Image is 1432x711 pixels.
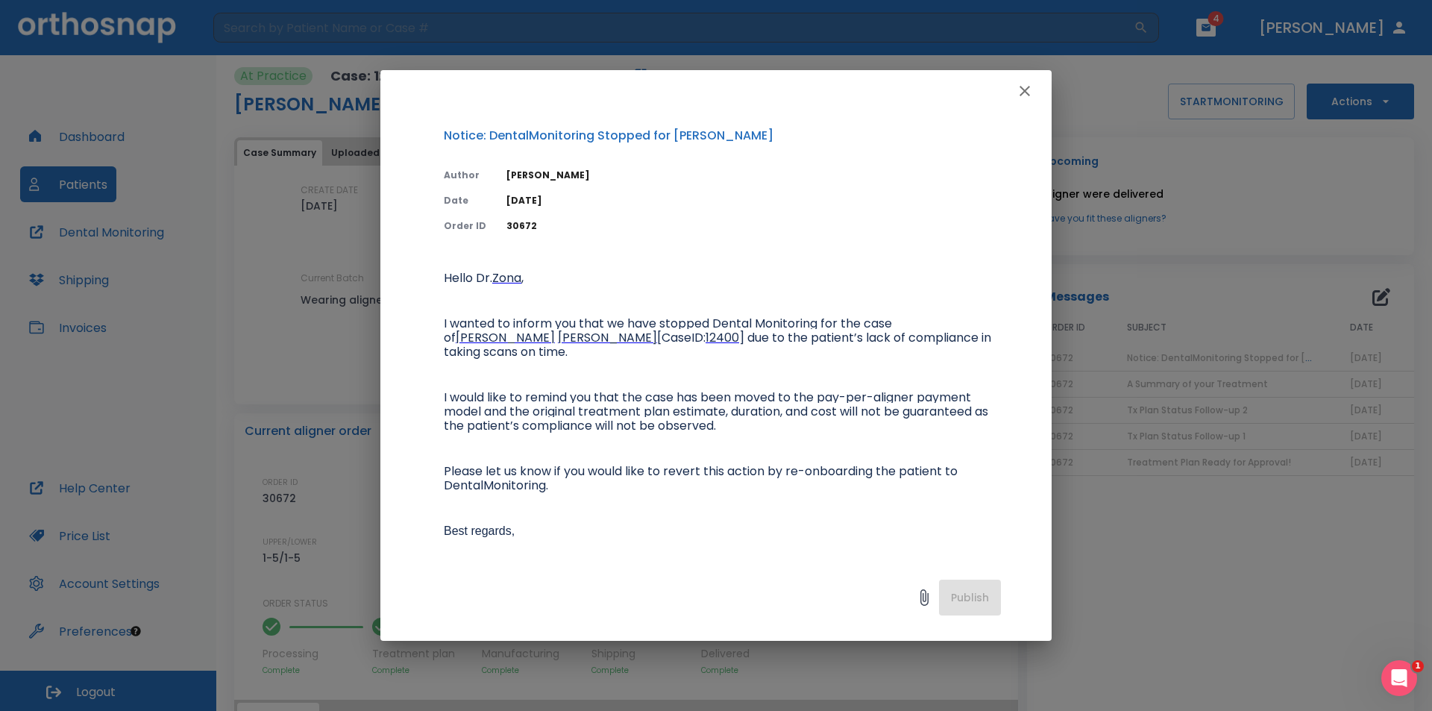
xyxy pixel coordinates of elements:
a: [PERSON_NAME] [558,332,657,345]
span: 1 [1412,660,1424,672]
span: I wanted to inform you that we have stopped Dental Monitoring for the case of [444,315,895,346]
span: Best regards, [444,524,515,537]
p: Date [444,194,489,207]
p: [PERSON_NAME] [506,169,1001,182]
span: [PERSON_NAME] [456,329,555,346]
span: ] due to the patient’s lack of compliance in taking scans on time. [444,329,994,360]
span: [PERSON_NAME] [558,329,657,346]
span: Please let us know if you would like to revert this action by re-onboarding the patient to Dental... [444,463,961,494]
p: [DATE] [506,194,1001,207]
span: , [521,269,524,286]
span: [CaseID: [657,329,706,346]
span: 12400 [706,329,739,346]
p: Notice: DentalMonitoring Stopped for [PERSON_NAME] [444,127,1001,145]
p: Order ID [444,219,489,233]
p: Author [444,169,489,182]
a: Zona [492,272,521,285]
p: 30672 [506,219,1001,233]
a: 12400 [706,332,739,345]
iframe: Intercom live chat [1381,660,1417,696]
span: I would like to remind you that the case has been moved to the pay-per-aligner payment model and ... [444,389,991,434]
a: [PERSON_NAME] [456,332,555,345]
span: Hello Dr. [444,269,492,286]
span: Zona [492,269,521,286]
